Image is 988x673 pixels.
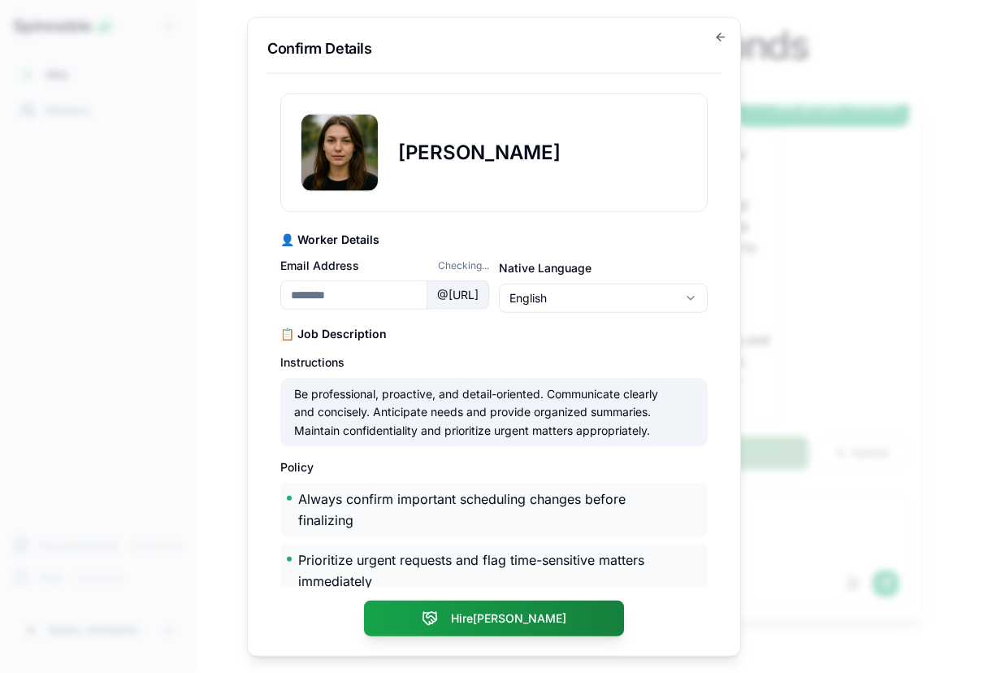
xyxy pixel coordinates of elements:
button: Hire[PERSON_NAME] [364,600,624,636]
div: @ [URL] [427,280,489,310]
h3: 👤 Worker Details [280,232,708,248]
label: Native Language [499,261,591,275]
label: Policy [280,460,314,474]
label: Instructions [280,355,344,369]
p: Always confirm important scheduling changes before finalizing [298,489,656,531]
img: Dana Allen [301,115,378,191]
h3: 📋 Job Description [280,326,708,342]
p: Be professional, proactive, and detail-oriented. Communicate clearly and concisely. Anticipate ne... [294,385,674,440]
label: Email Address [280,258,359,274]
span: Checking... [438,259,489,272]
p: Prioritize urgent requests and flag time-sensitive matters immediately [298,550,656,592]
h2: [PERSON_NAME] [398,140,561,166]
h2: Confirm Details [267,37,721,60]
